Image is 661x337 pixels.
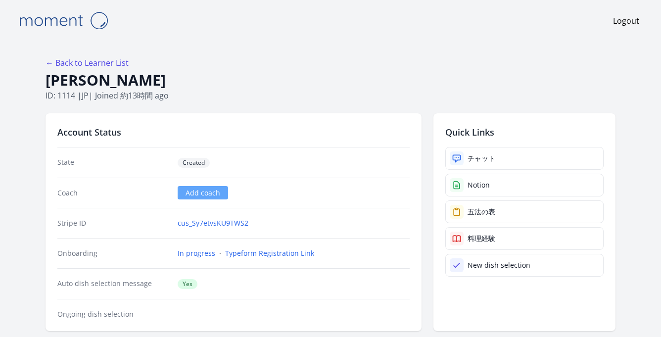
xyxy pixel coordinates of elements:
[178,218,248,228] a: cus_Sy7etvsKU9TWS2
[46,57,129,68] a: ← Back to Learner List
[57,218,170,228] dt: Stripe ID
[445,174,604,196] a: Notion
[445,200,604,223] a: 五法の表
[468,260,530,270] div: New dish selection
[57,248,170,258] dt: Onboarding
[178,158,210,168] span: Created
[178,186,228,199] a: Add coach
[178,248,215,258] a: In progress
[57,279,170,289] dt: Auto dish selection message
[445,147,604,170] a: チャット
[219,248,221,258] span: ·
[57,188,170,198] dt: Coach
[468,207,495,217] div: 五法の表
[468,180,490,190] div: Notion
[613,15,639,27] a: Logout
[82,90,89,101] span: jp
[225,248,314,258] a: Typeform Registration Link
[14,8,113,33] img: Moment
[46,90,615,101] p: ID: 1114 | | Joined 約13時間 ago
[57,157,170,168] dt: State
[445,254,604,277] a: New dish selection
[468,234,495,243] div: 料理経験
[178,279,197,289] span: Yes
[57,309,170,319] dt: Ongoing dish selection
[468,153,495,163] div: チャット
[57,125,410,139] h2: Account Status
[445,125,604,139] h2: Quick Links
[46,71,615,90] h1: [PERSON_NAME]
[445,227,604,250] a: 料理経験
